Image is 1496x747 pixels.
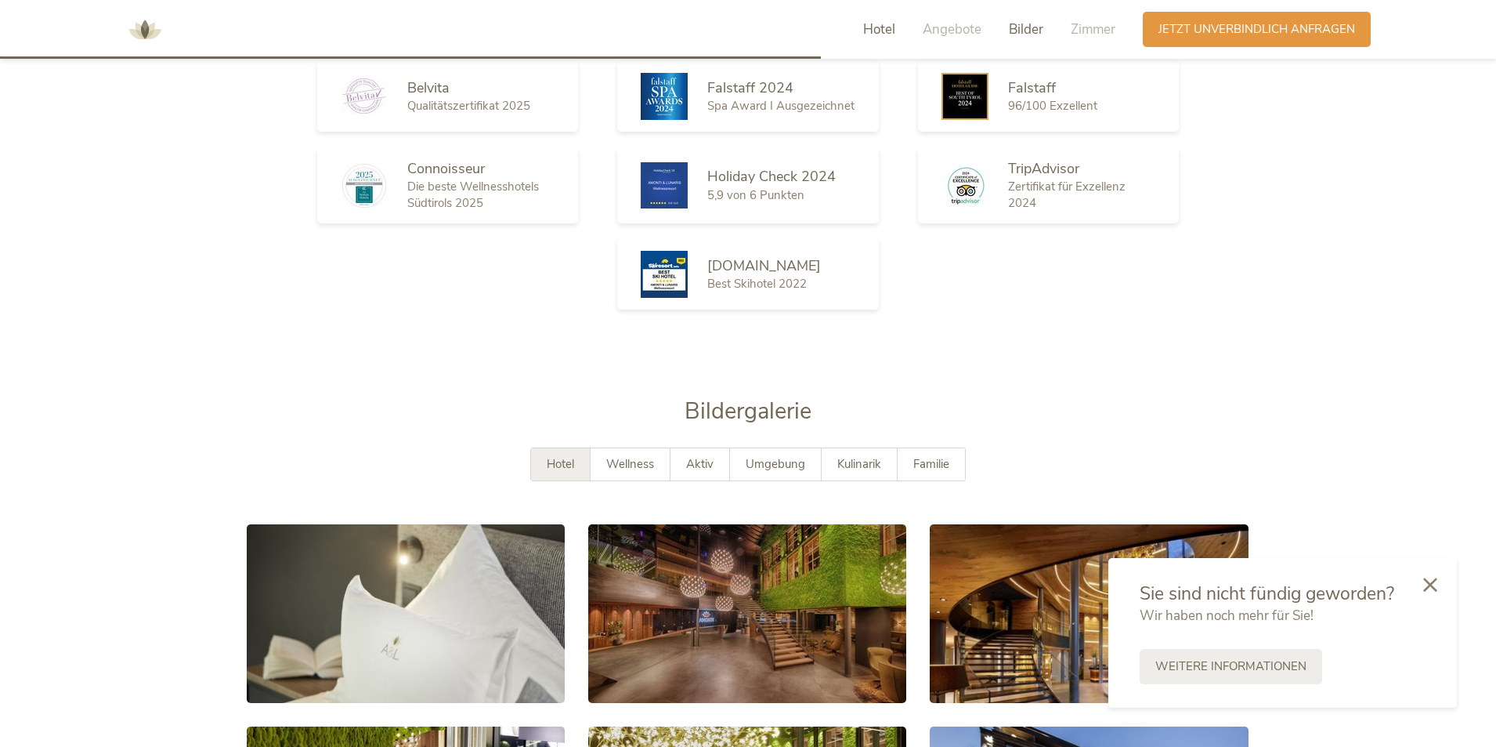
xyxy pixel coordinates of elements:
[407,78,450,97] span: Belvita
[941,164,988,207] img: TripAdvisor
[606,456,654,472] span: Wellness
[1008,179,1126,211] span: Zertifikat für Exzellenz 2024
[707,276,807,292] span: Best Skihotel 2022
[685,396,811,426] span: Bildergalerie
[121,24,168,34] a: AMONTI & LUNARIS Wellnessresort
[407,179,539,211] span: Die beste Wellnesshotels Südtirols 2025
[1008,98,1097,114] span: 96/100 Exzellent
[341,78,388,114] img: Belvita
[707,98,855,114] span: Spa Award I Ausgezeichnet
[1155,658,1306,675] span: Weitere Informationen
[923,20,981,38] span: Angebote
[407,98,530,114] span: Qualitätszertifikat 2025
[341,162,388,209] img: Connoisseur
[547,456,574,472] span: Hotel
[707,167,836,186] span: Holiday Check 2024
[1071,20,1115,38] span: Zimmer
[1009,20,1043,38] span: Bilder
[1008,78,1056,97] span: Falstaff
[1008,159,1079,178] span: TripAdvisor
[121,6,168,53] img: AMONTI & LUNARIS Wellnessresort
[707,78,793,97] span: Falstaff 2024
[863,20,895,38] span: Hotel
[1140,582,1394,606] span: Sie sind nicht fündig geworden?
[941,73,988,120] img: Falstaff
[641,162,688,209] img: Holiday Check 2024
[707,187,804,203] span: 5,9 von 6 Punkten
[686,456,714,472] span: Aktiv
[707,256,821,275] span: [DOMAIN_NAME]
[1140,607,1314,625] span: Wir haben noch mehr für Sie!
[641,73,688,120] img: Falstaff 2024
[1140,649,1322,684] a: Weitere Informationen
[913,456,949,472] span: Familie
[641,251,688,298] img: Skiresort.de
[837,456,881,472] span: Kulinarik
[407,159,485,178] span: Connoisseur
[1158,21,1355,38] span: Jetzt unverbindlich anfragen
[746,456,805,472] span: Umgebung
